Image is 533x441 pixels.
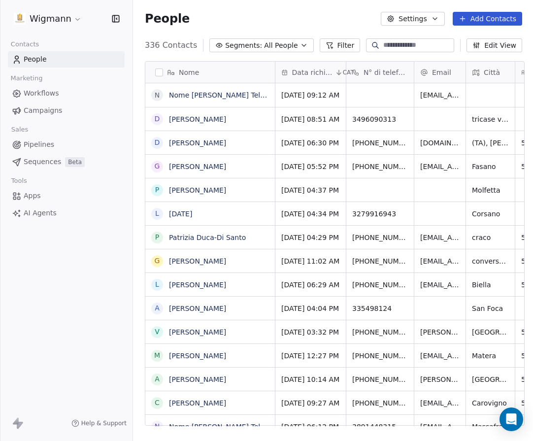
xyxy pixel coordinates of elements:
span: Sequences [24,157,61,167]
button: Settings [381,12,444,26]
a: [PERSON_NAME] [169,115,226,123]
span: Campaigns [24,105,62,116]
span: [DATE] 09:27 AM [281,398,340,408]
a: Campaigns [8,102,125,119]
div: P [155,232,159,242]
span: San Foca [472,304,509,313]
span: Corsano [472,209,509,219]
span: [DATE] 04:04 PM [281,304,340,313]
a: [PERSON_NAME] [169,257,226,265]
div: Data richiestaCAT [275,62,346,83]
span: CAT [343,68,354,76]
span: Contacts [6,37,43,52]
a: [PERSON_NAME] [169,375,226,383]
span: Marketing [6,71,47,86]
a: [PERSON_NAME] [169,328,226,336]
span: [PHONE_NUMBER] [352,398,408,408]
span: [DATE] 04:29 PM [281,233,340,242]
a: Pipelines [8,136,125,153]
span: Data richiesta [292,68,333,77]
button: Wigmann [12,10,84,27]
span: [EMAIL_ADDRESS][DOMAIN_NAME] [420,162,460,171]
span: [EMAIL_ADDRESS][DOMAIN_NAME] [420,256,460,266]
span: [DATE] 09:12 AM [281,90,340,100]
span: 3496090313 [352,114,408,124]
a: [PERSON_NAME] [169,399,226,407]
span: [PHONE_NUMBER] [352,138,408,148]
span: tricase via [GEOGRAPHIC_DATA] , 26 [472,114,509,124]
span: [EMAIL_ADDRESS][DOMAIN_NAME] [420,233,460,242]
span: [DATE] 10:14 AM [281,374,340,384]
span: Massafra [472,422,509,432]
div: G [155,161,160,171]
img: 1630668995401.jpeg [14,13,26,25]
span: [DATE] 05:52 PM [281,162,340,171]
button: Edit View [466,38,522,52]
span: Wigmann [30,12,71,25]
span: [EMAIL_ADDRESS][DOMAIN_NAME] [420,422,460,432]
div: grid [145,83,275,426]
span: [PERSON_NAME][EMAIL_ADDRESS][DOMAIN_NAME] [420,374,460,384]
span: All People [264,40,298,51]
button: Add Contacts [453,12,522,26]
div: G [155,256,160,266]
span: craco [472,233,509,242]
span: Apps [24,191,41,201]
span: People [145,11,190,26]
div: Open Intercom Messenger [500,407,523,431]
div: N [155,421,160,432]
a: Workflows [8,85,125,102]
a: [DATE] [169,210,192,218]
span: [EMAIL_ADDRESS][DOMAIN_NAME] [420,351,460,361]
div: L [155,279,159,290]
span: 3891448315 [352,422,408,432]
span: N° di telefono [364,68,408,77]
span: [PHONE_NUMBER] [352,233,408,242]
span: Carovigno [472,398,509,408]
a: Help & Support [71,419,127,427]
span: [GEOGRAPHIC_DATA] [472,327,509,337]
span: [DATE] 08:51 AM [281,114,340,124]
div: Città [466,62,515,83]
span: 336 Contacts [145,39,197,51]
div: D [155,114,160,124]
button: Filter [320,38,361,52]
span: 335498124 [352,304,408,313]
span: [GEOGRAPHIC_DATA] [472,374,509,384]
div: a [155,374,160,384]
a: [PERSON_NAME] [169,352,226,360]
div: M [154,350,160,361]
span: [DATE] 11:02 AM [281,256,340,266]
span: [DOMAIN_NAME][EMAIL_ADDRESS][DOMAIN_NAME] [420,138,460,148]
div: V [155,327,160,337]
a: [PERSON_NAME] [169,186,226,194]
span: [EMAIL_ADDRESS][DOMAIN_NAME] [420,398,460,408]
a: People [8,51,125,68]
span: [DATE] 06:30 PM [281,138,340,148]
span: [DATE] 12:27 PM [281,351,340,361]
div: N [155,90,160,101]
div: A [155,303,160,313]
span: Workflows [24,88,59,99]
span: [PHONE_NUMBER] [352,280,408,290]
a: [PERSON_NAME] [169,281,226,289]
div: N° di telefono [346,62,414,83]
div: L [155,208,159,219]
a: Patrizia Duca-Di Santo [169,234,246,241]
span: Nome [179,68,199,77]
div: C [155,398,160,408]
a: Apps [8,188,125,204]
a: [PERSON_NAME] [169,139,226,147]
span: [DATE] 03:32 PM [281,327,340,337]
span: [DATE] 04:37 PM [281,185,340,195]
span: [PHONE_NUMBER] [352,374,408,384]
span: Sales [7,122,33,137]
span: Email [432,68,451,77]
div: Nome [145,62,275,83]
a: [PERSON_NAME] [169,305,226,312]
span: AI Agents [24,208,57,218]
span: conversano [472,256,509,266]
span: Tools [7,173,31,188]
span: Fasano [472,162,509,171]
a: SequencesBeta [8,154,125,170]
